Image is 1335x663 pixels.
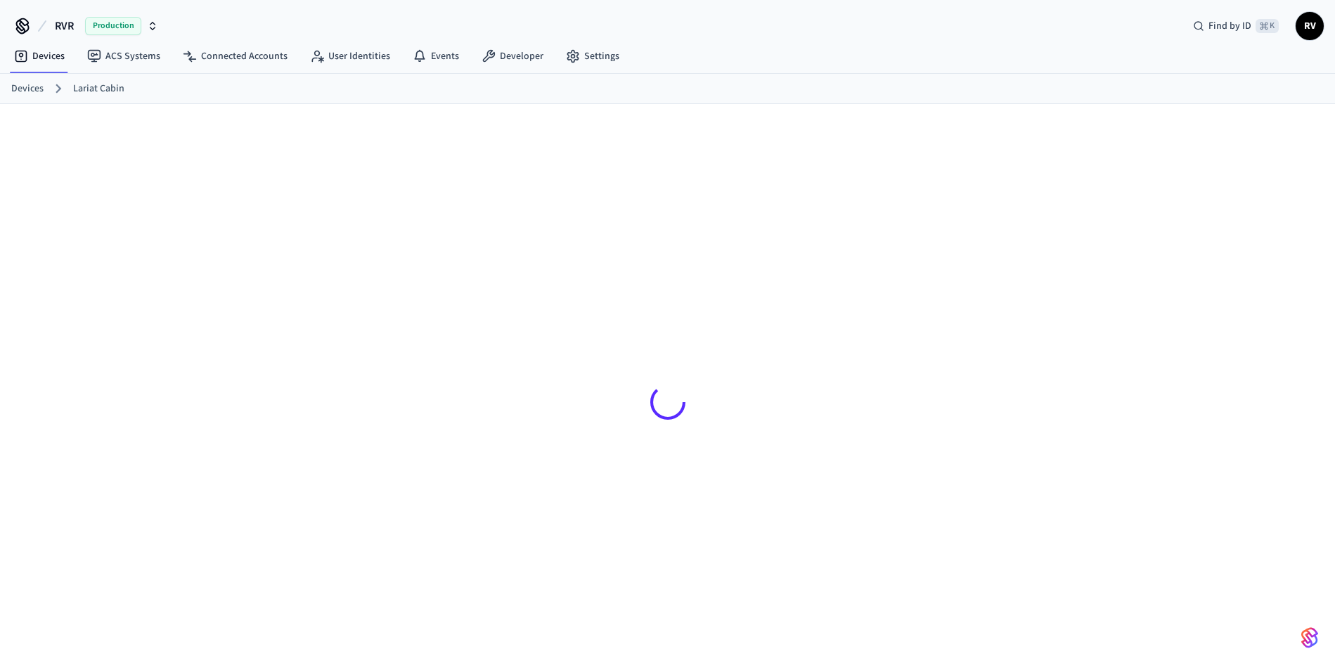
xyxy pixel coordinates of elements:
[401,44,470,69] a: Events
[299,44,401,69] a: User Identities
[1297,13,1322,39] span: RV
[555,44,631,69] a: Settings
[1301,626,1318,649] img: SeamLogoGradient.69752ec5.svg
[73,82,124,96] a: Lariat Cabin
[1208,19,1251,33] span: Find by ID
[55,18,74,34] span: RVR
[3,44,76,69] a: Devices
[172,44,299,69] a: Connected Accounts
[1296,12,1324,40] button: RV
[470,44,555,69] a: Developer
[11,82,44,96] a: Devices
[1182,13,1290,39] div: Find by ID⌘ K
[1256,19,1279,33] span: ⌘ K
[85,17,141,35] span: Production
[76,44,172,69] a: ACS Systems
